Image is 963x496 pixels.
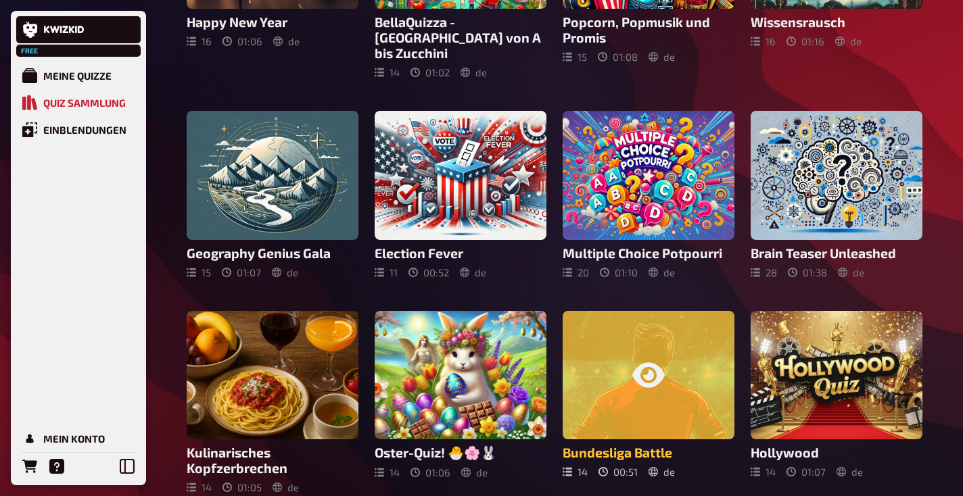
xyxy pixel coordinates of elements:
[375,111,546,278] a: Election Fever1100:52de
[563,51,587,63] div: 15
[786,35,824,47] div: 01 : 16
[751,266,777,278] div: 28
[563,14,734,45] h3: Popcorn, Popmusik und Promis
[16,116,141,143] a: Einblendungen
[375,66,400,78] div: 14
[751,35,776,47] div: 16
[187,14,358,30] h3: Happy New Year
[410,466,450,478] div: 01 : 06
[16,425,141,452] a: Mein Konto
[18,47,42,55] span: Free
[43,97,126,109] div: Quiz Sammlung
[598,466,638,478] div: 00 : 51
[460,266,486,278] div: de
[563,266,589,278] div: 20
[273,481,299,493] div: de
[43,124,126,136] div: Einblendungen
[837,466,863,478] div: de
[375,245,546,261] h3: Election Fever
[43,432,105,445] div: Mein Konto
[563,111,734,278] a: Multiple Choice Potpourri2001:10de
[273,35,300,47] div: de
[461,66,487,78] div: de
[649,466,675,478] div: de
[375,14,546,61] h3: BellaQuizza - [GEOGRAPHIC_DATA] von A bis Zucchini
[222,266,261,278] div: 01 : 07
[598,51,638,63] div: 01 : 08
[563,311,734,494] a: Bundesliga Battle1400:51de
[16,62,141,89] a: Meine Quizze
[187,481,212,493] div: 14
[187,35,212,47] div: 16
[838,266,864,278] div: de
[649,51,675,63] div: de
[187,111,358,278] a: Geography Genius Gala1501:07de
[16,89,141,116] a: Quiz Sammlung
[563,466,588,478] div: 14
[187,266,211,278] div: 15
[461,466,488,478] div: de
[375,266,398,278] div: 11
[751,311,922,494] a: Hollywood1401:07de
[410,66,450,78] div: 01 : 02
[375,445,546,461] h3: Oster-Quiz! 🐣🌸🐰
[563,445,734,460] h3: Bundesliga Battle
[751,245,922,261] h3: Brain Teaser Unleashed
[43,70,112,82] div: Meine Quizze
[835,35,862,47] div: de
[272,266,298,278] div: de
[187,445,358,476] h3: Kulinarisches Kopfzerbrechen
[788,266,827,278] div: 01 : 38
[222,481,262,493] div: 01 : 05
[222,35,262,47] div: 01 : 06
[751,111,922,278] a: Brain Teaser Unleashed2801:38de
[563,245,734,261] h3: Multiple Choice Potpourri
[649,266,675,278] div: de
[751,445,922,460] h3: Hollywood
[751,466,776,478] div: 14
[786,466,826,478] div: 01 : 07
[43,453,70,480] a: Hilfe
[375,466,400,478] div: 14
[408,266,449,278] div: 00 : 52
[16,453,43,480] a: Bestellungen
[187,311,358,494] a: Kulinarisches Kopfzerbrechen1401:05de
[187,245,358,261] h3: Geography Genius Gala
[600,266,638,278] div: 01 : 10
[375,311,546,494] a: Oster-Quiz! 🐣🌸🐰1401:06de
[751,14,922,30] h3: Wissensrausch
